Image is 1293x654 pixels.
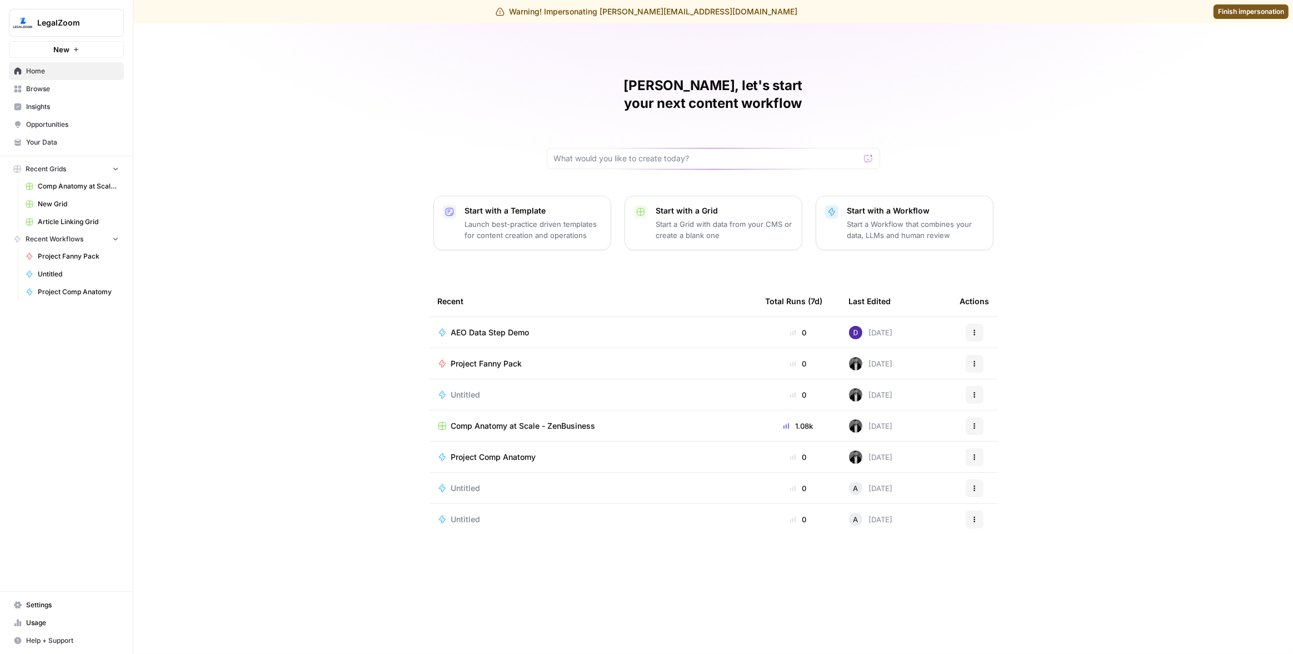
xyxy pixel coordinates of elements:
a: Project Fanny Pack [438,358,748,369]
span: A [853,483,858,494]
span: Help + Support [26,636,119,646]
div: 0 [766,483,831,494]
div: 0 [766,358,831,369]
span: Project Fanny Pack [451,358,522,369]
span: Finish impersonation [1218,7,1284,17]
a: Comp Anatomy at Scale - ZenBusiness [438,420,748,432]
a: Settings [9,596,124,614]
a: Comp Anatomy at Scale - ZenBusiness [21,177,124,195]
input: What would you like to create today? [554,153,860,164]
a: Your Data [9,133,124,151]
a: AEO Data Step Demo [438,327,748,338]
p: Launch best-practice driven templates for content creation and operations [465,219,602,241]
button: Recent Workflows [9,231,124,247]
p: Start a Grid with data from your CMS or create a blank one [656,219,793,241]
span: A [853,514,858,525]
span: Insights [26,102,119,112]
a: Untitled [438,514,748,525]
span: LegalZoom [37,17,104,28]
span: Project Comp Anatomy [38,287,119,297]
button: Workspace: LegalZoom [9,9,124,37]
button: Recent Grids [9,161,124,177]
div: Warning! Impersonating [PERSON_NAME][EMAIL_ADDRESS][DOMAIN_NAME] [496,6,797,17]
button: Help + Support [9,632,124,650]
span: Settings [26,600,119,610]
a: Project Comp Anatomy [438,452,748,463]
span: Article Linking Grid [38,217,119,227]
button: Start with a WorkflowStart a Workflow that combines your data, LLMs and human review [816,196,994,250]
div: [DATE] [849,450,893,464]
p: Start with a Grid [656,205,793,216]
div: 0 [766,327,831,338]
div: 0 [766,389,831,400]
div: [DATE] [849,326,893,339]
a: Untitled [438,483,748,494]
span: Comp Anatomy at Scale - ZenBusiness [38,181,119,191]
span: AEO Data Step Demo [451,327,530,338]
span: Recent Workflows [26,234,83,244]
span: Recent Grids [26,164,66,174]
img: LegalZoom Logo [13,13,33,33]
img: agqtm212c27aeosmjiqx3wzecrl1 [849,357,862,370]
span: Home [26,66,119,76]
span: New Grid [38,199,119,209]
div: [DATE] [849,513,893,526]
img: agqtm212c27aeosmjiqx3wzecrl1 [849,419,862,433]
p: Start with a Workflow [847,205,984,216]
a: Untitled [438,389,748,400]
span: Your Data [26,137,119,147]
a: Insights [9,98,124,116]
a: Project Comp Anatomy [21,283,124,301]
span: Untitled [451,483,481,494]
a: Untitled [21,265,124,283]
span: Untitled [38,269,119,279]
button: Start with a TemplateLaunch best-practice driven templates for content creation and operations [433,196,611,250]
a: Usage [9,614,124,632]
a: Opportunities [9,116,124,133]
div: [DATE] [849,388,893,402]
div: 0 [766,452,831,463]
h1: [PERSON_NAME], let's start your next content workflow [547,77,880,112]
span: Untitled [451,514,481,525]
p: Start a Workflow that combines your data, LLMs and human review [847,219,984,241]
div: 1.08k [766,420,831,432]
button: Start with a GridStart a Grid with data from your CMS or create a blank one [625,196,802,250]
span: Browse [26,84,119,94]
div: Recent [438,286,748,316]
button: New [9,41,124,58]
div: Total Runs (7d) [766,286,823,316]
img: agqtm212c27aeosmjiqx3wzecrl1 [849,450,862,464]
span: Usage [26,618,119,628]
div: [DATE] [849,419,893,433]
a: Article Linking Grid [21,213,124,231]
a: Browse [9,80,124,98]
div: Actions [960,286,990,316]
span: Project Comp Anatomy [451,452,536,463]
img: agqtm212c27aeosmjiqx3wzecrl1 [849,388,862,402]
span: Untitled [451,389,481,400]
a: Finish impersonation [1214,4,1289,19]
div: Last Edited [849,286,891,316]
span: New [53,44,69,55]
span: Project Fanny Pack [38,251,119,261]
div: 0 [766,514,831,525]
img: 6clbhjv5t98vtpq4yyt91utag0vy [849,326,862,339]
div: [DATE] [849,482,893,495]
span: Opportunities [26,120,119,130]
a: Home [9,62,124,80]
a: Project Fanny Pack [21,247,124,265]
p: Start with a Template [465,205,602,216]
a: New Grid [21,195,124,213]
div: [DATE] [849,357,893,370]
span: Comp Anatomy at Scale - ZenBusiness [451,420,596,432]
